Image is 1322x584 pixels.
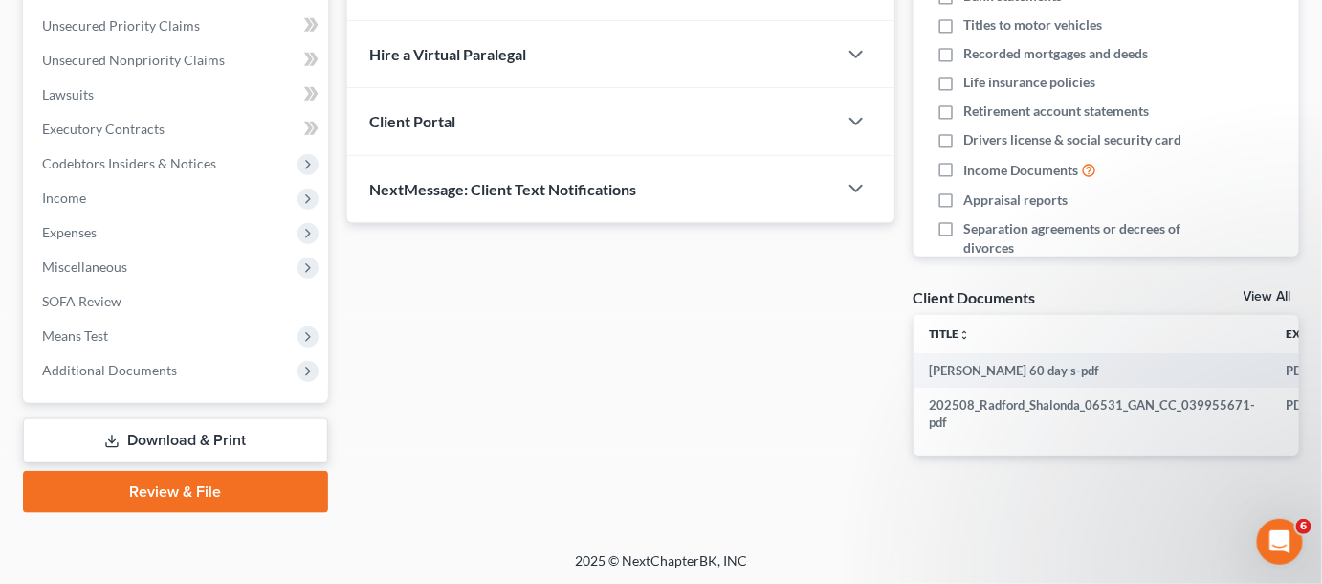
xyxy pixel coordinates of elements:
[27,112,328,146] a: Executory Contracts
[963,73,1095,92] span: Life insurance policies
[42,362,177,378] span: Additional Documents
[27,9,328,43] a: Unsecured Priority Claims
[27,43,328,78] a: Unsecured Nonpriority Claims
[42,327,108,344] span: Means Test
[370,112,456,130] span: Client Portal
[929,326,970,341] a: Titleunfold_more
[42,190,86,206] span: Income
[1244,290,1291,303] a: View All
[42,224,97,240] span: Expenses
[963,161,1078,180] span: Income Documents
[914,353,1270,388] td: [PERSON_NAME] 60 day s-pdf
[370,180,637,198] span: NextMessage: Client Text Notifications
[42,52,225,68] span: Unsecured Nonpriority Claims
[1257,519,1303,565] iframe: Intercom live chat
[1296,519,1311,534] span: 6
[963,130,1181,149] span: Drivers license & social security card
[27,78,328,112] a: Lawsuits
[963,44,1148,63] span: Recorded mortgages and deeds
[914,388,1270,440] td: 202508_Radford_Shalonda_06531_GAN_CC_039955671-pdf
[42,293,121,309] span: SOFA Review
[958,329,970,341] i: unfold_more
[42,258,127,275] span: Miscellaneous
[42,17,200,34] span: Unsecured Priority Claims
[42,121,165,137] span: Executory Contracts
[27,284,328,319] a: SOFA Review
[963,15,1102,34] span: Titles to motor vehicles
[370,45,527,63] span: Hire a Virtual Paralegal
[42,155,216,171] span: Codebtors Insiders & Notices
[23,418,328,463] a: Download & Print
[963,101,1149,121] span: Retirement account statements
[963,191,1068,210] span: Appraisal reports
[42,86,94,102] span: Lawsuits
[23,471,328,513] a: Review & File
[963,219,1186,258] span: Separation agreements or decrees of divorces
[914,287,1036,307] div: Client Documents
